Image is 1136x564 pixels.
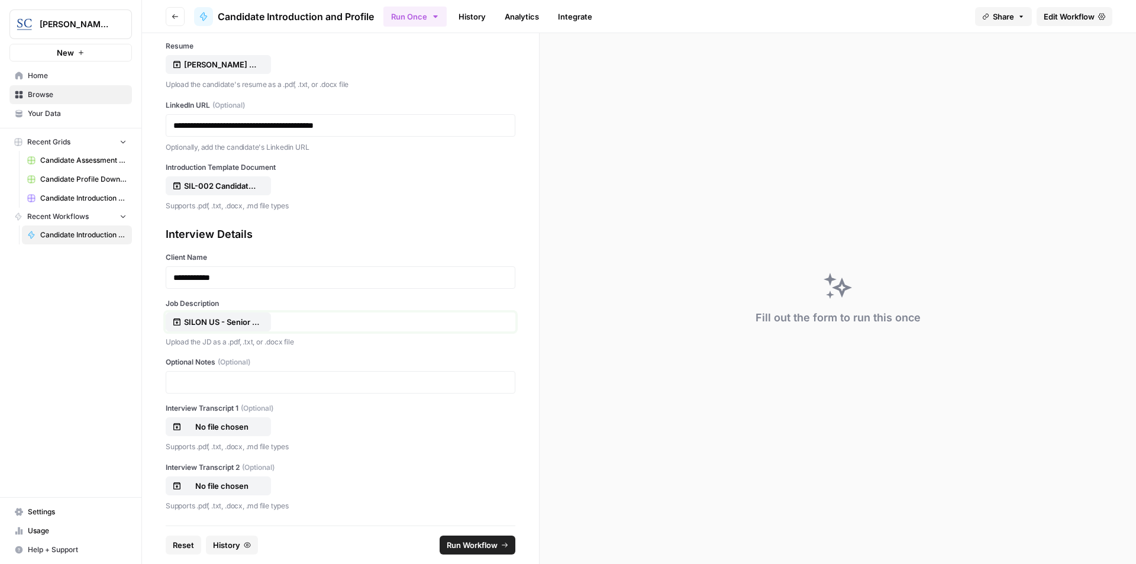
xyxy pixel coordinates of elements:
button: SILON US - Senior Sales Manager Recruitment Profile.pdf [166,312,271,331]
span: History [213,539,240,551]
label: Introduction Template Document [166,162,515,173]
label: Interview Transcript 2 [166,462,515,473]
a: Home [9,66,132,85]
label: Interview Transcript 1 [166,403,515,414]
span: Candidate Introduction Download Sheet [40,193,127,204]
label: Client Name [166,252,515,263]
span: Candidate Assessment Download Sheet [40,155,127,166]
span: (Optional) [242,462,275,473]
a: Candidate Introduction and Profile [194,7,374,26]
p: No file chosen [184,480,260,492]
span: Recent Workflows [27,211,89,222]
span: New [57,47,74,59]
a: Analytics [498,7,546,26]
a: Candidate Profile Download Sheet [22,170,132,189]
button: No file chosen [166,476,271,495]
p: No file chosen [184,421,260,433]
button: History [206,536,258,555]
p: Supports .pdf, .txt, .docx, .md file types [166,441,515,453]
span: Home [28,70,127,81]
span: Usage [28,526,127,536]
p: Upload the candidate's resume as a .pdf, .txt, or .docx file [166,79,515,91]
button: Run Workflow [440,536,515,555]
span: (Optional) [212,100,245,111]
a: Candidate Introduction and Profile [22,225,132,244]
span: (Optional) [241,403,273,414]
p: SIL-002 Candidate Introduction Template.docx [184,180,260,192]
label: Job Description [166,298,515,309]
span: Candidate Introduction and Profile [40,230,127,240]
span: Candidate Introduction and Profile [218,9,374,24]
p: Supports .pdf, .txt, .docx, .md file types [166,200,515,212]
span: Candidate Profile Download Sheet [40,174,127,185]
button: SIL-002 Candidate Introduction Template.docx [166,176,271,195]
a: Candidate Assessment Download Sheet [22,151,132,170]
a: History [451,7,493,26]
span: Help + Support [28,544,127,555]
p: Supports .pdf, .txt, .docx, .md file types [166,500,515,512]
a: Usage [9,521,132,540]
label: Resume [166,41,515,51]
span: Your Data [28,108,127,119]
div: Interview Details [166,226,515,243]
span: Run Workflow [447,539,498,551]
button: Recent Grids [9,133,132,151]
span: Settings [28,507,127,517]
span: [PERSON_NAME] [GEOGRAPHIC_DATA] [40,18,111,30]
a: Browse [9,85,132,104]
span: Browse [28,89,127,100]
span: Reset [173,539,194,551]
label: LinkedIn URL [166,100,515,111]
button: Reset [166,536,201,555]
p: SILON US - Senior Sales Manager Recruitment Profile.pdf [184,316,260,328]
button: Recent Workflows [9,208,132,225]
a: Edit Workflow [1037,7,1112,26]
a: Your Data [9,104,132,123]
button: Run Once [383,7,447,27]
button: [PERSON_NAME] Resume.pdf [166,55,271,74]
p: [PERSON_NAME] Resume.pdf [184,59,260,70]
img: Stanton Chase Nashville Logo [14,14,35,35]
a: Settings [9,502,132,521]
span: Share [993,11,1014,22]
span: (Optional) [218,357,250,368]
p: Optionally, add the candidate's Linkedin URL [166,141,515,153]
label: Optional Notes [166,357,515,368]
a: Candidate Introduction Download Sheet [22,189,132,208]
button: Workspace: Stanton Chase Nashville [9,9,132,39]
button: New [9,44,132,62]
a: Integrate [551,7,599,26]
button: Help + Support [9,540,132,559]
div: Fill out the form to run this once [756,310,921,326]
span: Edit Workflow [1044,11,1095,22]
button: No file chosen [166,417,271,436]
button: Share [975,7,1032,26]
p: Upload the JD as a .pdf, .txt, or .docx file [166,336,515,348]
span: Recent Grids [27,137,70,147]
